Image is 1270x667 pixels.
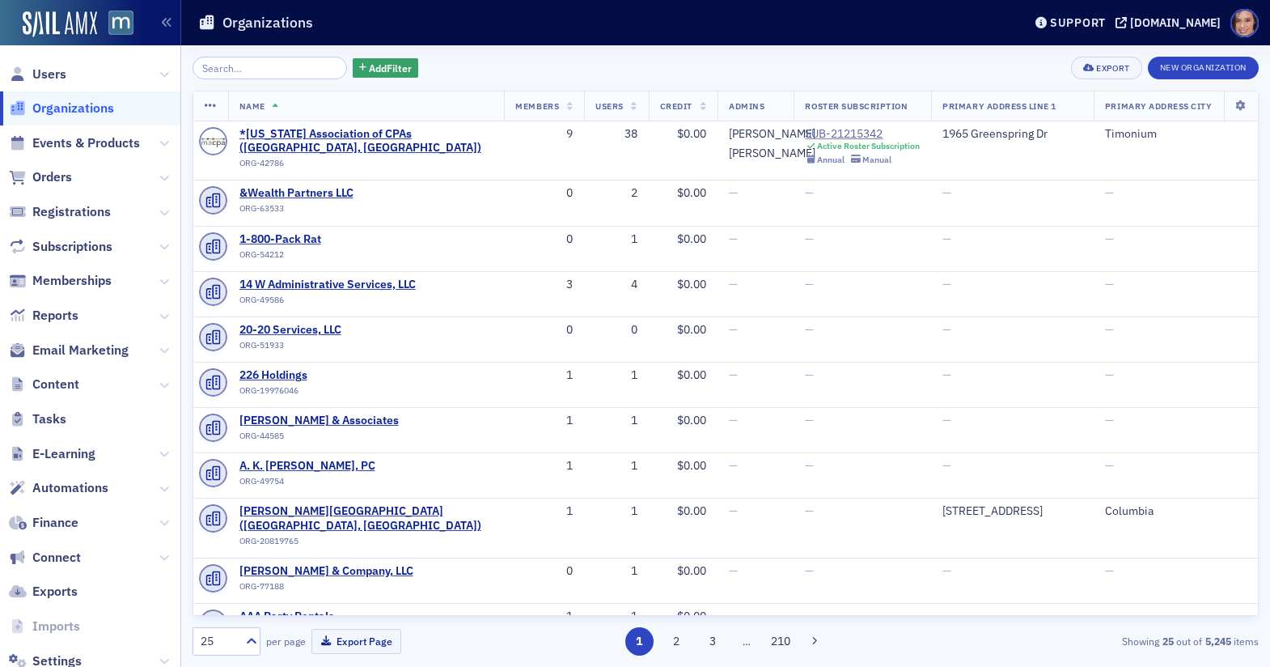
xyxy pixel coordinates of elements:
[699,627,727,656] button: 3
[97,11,133,38] a: View Homepage
[239,203,387,219] div: ORG-63533
[677,126,706,141] span: $0.00
[677,413,706,427] span: $0.00
[239,127,493,155] span: *Maryland Association of CPAs (Timonium, MD)
[23,11,97,37] a: SailAMX
[239,564,413,579] span: AA Askew & Company, LLC
[677,322,706,337] span: $0.00
[1230,9,1259,37] span: Profile
[805,413,814,427] span: —
[805,367,814,382] span: —
[1105,609,1114,623] span: —
[515,610,573,624] div: 1
[239,368,387,383] a: 226 Holdings
[239,536,493,552] div: ORG-20819765
[595,278,637,292] div: 4
[353,58,419,79] button: AddFilter
[239,249,387,266] div: ORG-54212
[805,100,908,112] span: Roster Subscription
[729,503,738,518] span: —
[595,323,637,338] div: 0
[266,634,306,648] label: per page
[515,127,573,142] div: 9
[595,232,637,247] div: 1
[805,503,814,518] span: —
[677,563,706,578] span: $0.00
[9,307,78,325] a: Reports
[9,549,81,567] a: Connect
[729,232,738,246] span: —
[9,445,95,463] a: E-Learning
[1159,634,1176,648] strong: 25
[677,609,706,623] span: $0.00
[239,504,493,533] span: A.M. Klatzkin (Columbia, MD)
[1202,634,1234,648] strong: 5,245
[222,13,313,32] h1: Organizations
[729,185,738,200] span: —
[767,627,795,656] button: 210
[1130,15,1221,30] div: [DOMAIN_NAME]
[677,185,706,200] span: $0.00
[729,322,738,337] span: —
[595,186,637,201] div: 2
[817,155,845,165] div: Annual
[660,100,692,112] span: Credit
[942,185,951,200] span: —
[239,340,387,356] div: ORG-51933
[515,414,573,428] div: 1
[729,100,764,112] span: Admins
[595,504,637,519] div: 1
[942,413,951,427] span: —
[942,367,951,382] span: —
[239,158,493,174] div: ORG-42786
[1115,17,1226,28] button: [DOMAIN_NAME]
[805,127,920,142] a: SUB-21215342
[1105,413,1114,427] span: —
[239,278,416,292] a: 14 W Administrative Services, LLC
[729,127,815,142] div: [PERSON_NAME]
[805,185,814,200] span: —
[9,66,66,83] a: Users
[735,634,758,648] span: …
[32,514,78,532] span: Finance
[32,272,112,290] span: Memberships
[515,100,559,112] span: Members
[1050,15,1106,30] div: Support
[32,410,66,428] span: Tasks
[9,168,72,186] a: Orders
[595,459,637,474] div: 1
[942,232,951,246] span: —
[942,563,951,578] span: —
[32,168,72,186] span: Orders
[595,610,637,624] div: 1
[677,277,706,291] span: $0.00
[729,277,738,291] span: —
[515,278,573,292] div: 3
[729,147,815,161] div: [PERSON_NAME]
[239,186,387,201] a: &Wealth Partners LLC
[239,323,387,338] a: 20-20 Services, LLC
[239,232,387,247] span: 1-800-Pack Rat
[1105,458,1114,473] span: —
[32,203,111,221] span: Registrations
[1105,232,1114,246] span: —
[239,100,265,112] span: Name
[239,610,387,624] a: AAA Party Rentals
[942,609,951,623] span: —
[1148,57,1259,79] button: New Organization
[515,323,573,338] div: 0
[595,414,637,428] div: 1
[1148,59,1259,74] a: New Organization
[9,272,112,290] a: Memberships
[9,410,66,428] a: Tasks
[1105,563,1114,578] span: —
[942,504,1082,519] div: [STREET_ADDRESS]
[625,627,654,656] button: 1
[108,11,133,36] img: SailAMX
[942,127,1082,142] div: 1965 Greenspring Dr
[239,476,387,492] div: ORG-49754
[193,57,347,79] input: Search…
